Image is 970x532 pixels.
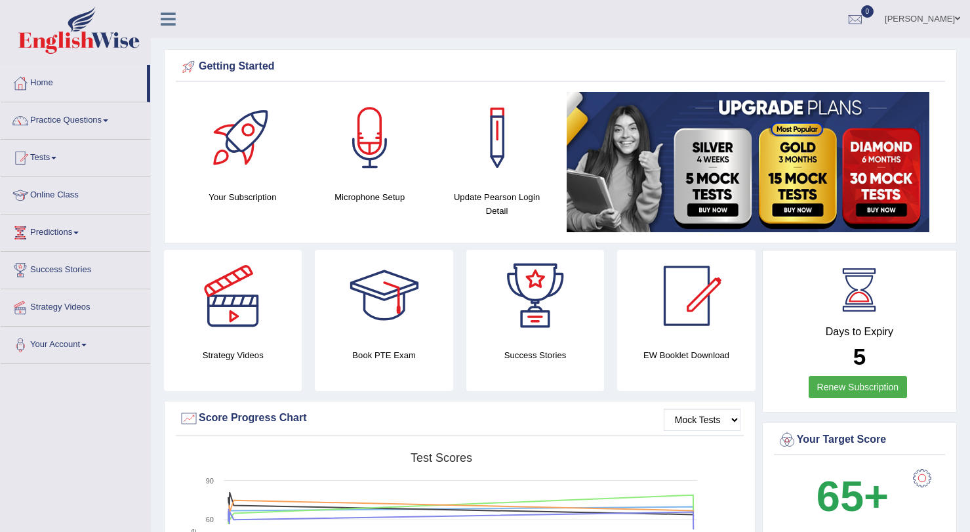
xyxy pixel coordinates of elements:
[617,348,755,362] h4: EW Booklet Download
[777,326,942,338] h4: Days to Expiry
[1,252,150,285] a: Success Stories
[567,92,929,232] img: small5.jpg
[179,57,942,77] div: Getting Started
[861,5,874,18] span: 0
[1,65,147,98] a: Home
[1,327,150,359] a: Your Account
[186,190,300,204] h4: Your Subscription
[809,376,908,398] a: Renew Subscription
[411,451,472,464] tspan: Test scores
[1,177,150,210] a: Online Class
[817,472,889,520] b: 65+
[315,348,453,362] h4: Book PTE Exam
[179,409,740,428] div: Score Progress Chart
[313,190,427,204] h4: Microphone Setup
[466,348,604,362] h4: Success Stories
[1,102,150,135] a: Practice Questions
[1,215,150,247] a: Predictions
[206,516,214,523] text: 60
[1,140,150,173] a: Tests
[440,190,554,218] h4: Update Pearson Login Detail
[164,348,302,362] h4: Strategy Videos
[206,477,214,485] text: 90
[853,344,866,369] b: 5
[1,289,150,322] a: Strategy Videos
[777,430,942,450] div: Your Target Score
